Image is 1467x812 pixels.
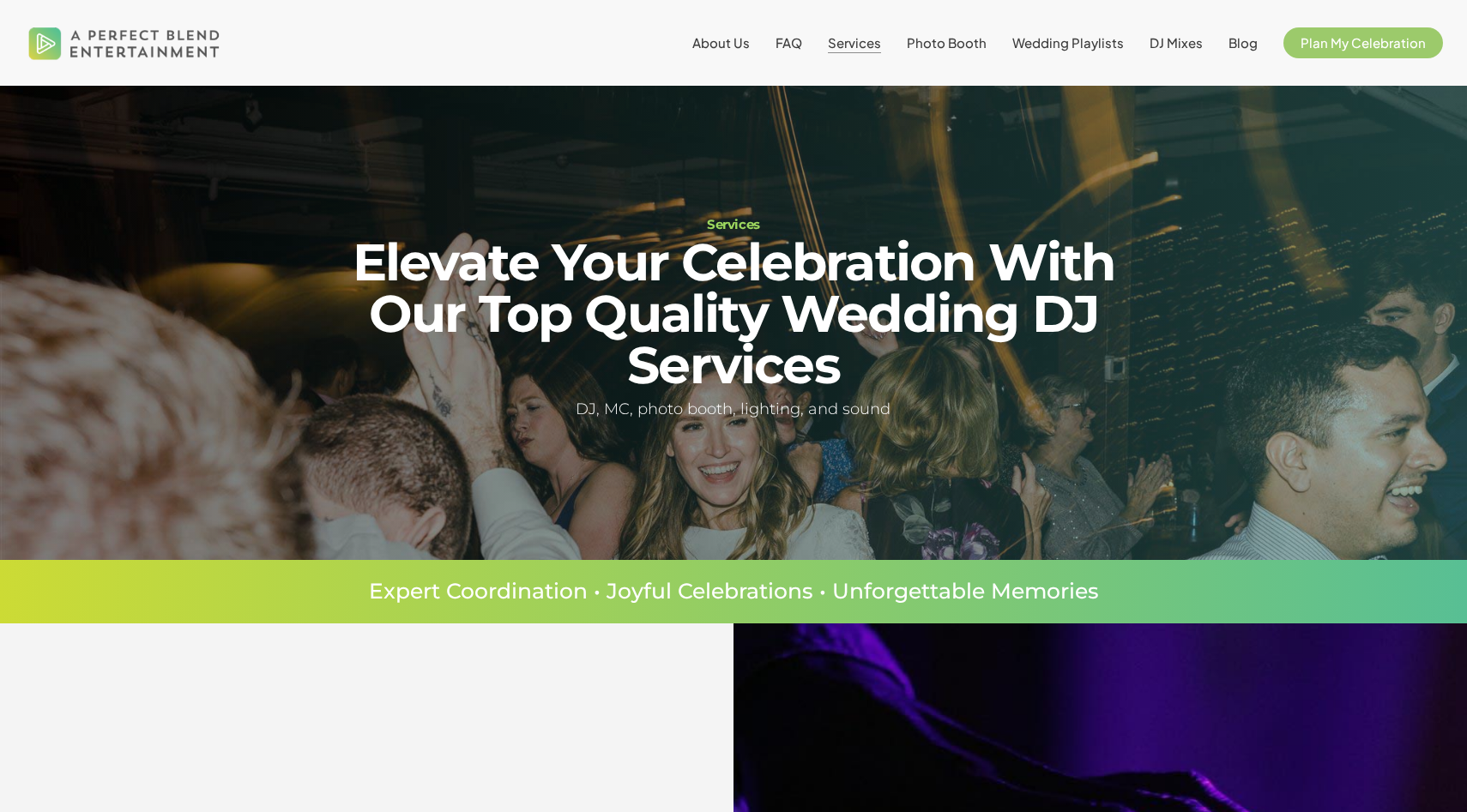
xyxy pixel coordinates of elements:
a: FAQ [776,36,802,50]
span: FAQ [776,34,802,51]
span: Blog [1229,34,1258,51]
h5: DJ, MC, photo booth, lighting, and sound [303,397,1163,422]
a: Plan My Celebration [1283,36,1443,50]
h2: Elevate Your Celebration With Our Top Quality Wedding DJ Services [303,237,1163,391]
a: Photo Booth [907,36,987,50]
img: A Perfect Blend Entertainment [24,12,225,74]
span: Wedding Playlists [1012,34,1124,51]
a: DJ Mixes [1150,36,1203,50]
span: DJ Mixes [1150,34,1203,51]
a: Wedding Playlists [1012,36,1124,50]
a: Blog [1229,36,1258,50]
span: About Us [692,34,750,51]
span: Photo Booth [907,34,987,51]
a: About Us [692,36,750,50]
span: Plan My Celebration [1301,34,1426,51]
a: Services [828,36,881,50]
span: Services [828,34,881,51]
p: Expert Coordination • Joyful Celebrations • Unforgettable Memories [77,580,1390,602]
h1: Services [303,218,1163,231]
